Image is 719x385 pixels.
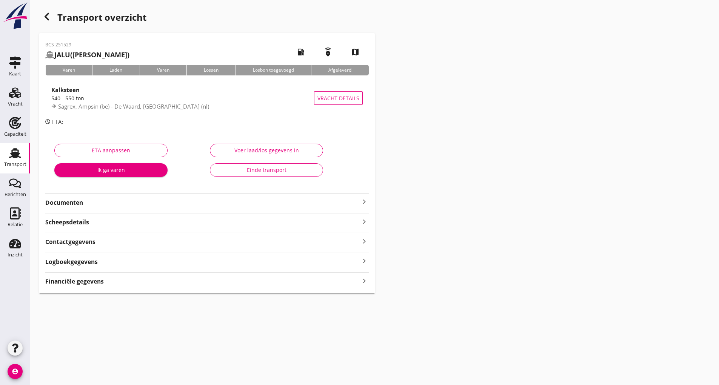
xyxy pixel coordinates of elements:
div: Transport overzicht [39,9,375,27]
div: Transport [4,162,26,167]
strong: Financiële gegevens [45,277,104,286]
img: logo-small.a267ee39.svg [2,2,29,30]
div: Inzicht [8,252,23,257]
h2: ([PERSON_NAME]) [45,50,129,60]
i: keyboard_arrow_right [360,236,369,246]
div: Relatie [8,222,23,227]
div: Vracht [8,101,23,106]
div: Voer laad/los gegevens in [216,146,317,154]
span: ETA: [52,118,63,126]
div: 540 - 550 ton [51,94,314,102]
div: Lossen [186,65,236,75]
strong: Documenten [45,198,360,207]
button: Vracht details [314,91,363,105]
strong: JALU [54,50,70,59]
div: Berichten [5,192,26,197]
i: keyboard_arrow_right [360,197,369,206]
strong: Contactgegevens [45,238,95,246]
i: keyboard_arrow_right [360,276,369,286]
p: BCS-251529 [45,41,129,48]
i: keyboard_arrow_right [360,216,369,227]
i: keyboard_arrow_right [360,256,369,266]
button: Einde transport [210,163,323,177]
strong: Logboekgegevens [45,258,98,266]
div: Ik ga varen [60,166,162,174]
button: Ik ga varen [54,163,168,177]
i: map [345,41,366,63]
div: Capaciteit [4,132,26,137]
i: account_circle [8,364,23,379]
div: Losbon toegevoegd [236,65,311,75]
span: Vracht details [317,94,359,102]
div: Laden [92,65,139,75]
button: Voer laad/los gegevens in [210,144,323,157]
div: ETA aanpassen [61,146,161,154]
div: Varen [140,65,186,75]
i: emergency_share [317,41,339,63]
i: local_gas_station [290,41,311,63]
div: Afgeleverd [311,65,368,75]
strong: Scheepsdetails [45,218,89,227]
button: ETA aanpassen [54,144,168,157]
a: Kalksteen540 - 550 tonSagrex, Ampsin (be) - De Waard, [GEOGRAPHIC_DATA] (nl)Vracht details [45,81,369,115]
span: Sagrex, Ampsin (be) - De Waard, [GEOGRAPHIC_DATA] (nl) [58,103,209,110]
div: Varen [45,65,92,75]
div: Einde transport [216,166,317,174]
div: Kaart [9,71,21,76]
strong: Kalksteen [51,86,80,94]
